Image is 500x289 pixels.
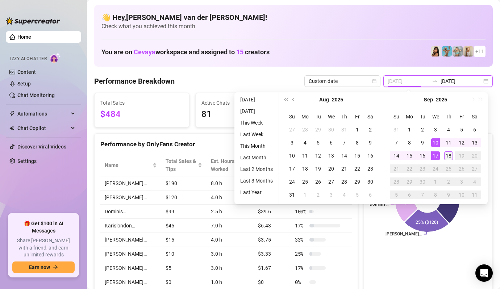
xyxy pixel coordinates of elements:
img: Olivia [453,46,463,56]
th: Sa [364,110,377,123]
td: 2025-10-11 [468,188,481,201]
td: 2025-08-02 [364,123,377,136]
span: 81 [201,108,284,121]
li: [DATE] [237,107,276,116]
div: 11 [301,151,309,160]
h4: 👋 Hey, [PERSON_NAME] van der [PERSON_NAME] ! [101,12,486,22]
td: 2025-09-06 [364,188,377,201]
div: 20 [327,164,336,173]
div: 2 [444,177,453,186]
td: 2025-09-25 [442,162,455,175]
text: [PERSON_NAME]… [386,232,422,237]
td: 2025-08-09 [364,136,377,149]
h1: You are on workspace and assigned to creators [101,48,270,56]
div: 25 [301,177,309,186]
div: 1 [431,177,440,186]
div: 28 [340,177,349,186]
td: 2025-08-26 [312,175,325,188]
li: Last Week [237,130,276,139]
span: swap-right [432,78,438,84]
td: 2025-09-01 [403,123,416,136]
div: 3 [457,177,466,186]
td: 2.5 h [207,205,254,219]
div: 27 [470,164,479,173]
th: Su [286,110,299,123]
div: 10 [288,151,296,160]
td: 2025-08-30 [364,175,377,188]
td: [PERSON_NAME]… [100,176,161,190]
div: 29 [405,177,414,186]
td: 2025-10-08 [429,188,442,201]
div: 30 [366,177,375,186]
div: 28 [301,125,309,134]
div: 16 [418,151,427,160]
td: 2025-09-04 [338,188,351,201]
td: 8.0 h [207,176,254,190]
li: Last 2 Months [237,165,276,173]
div: 18 [444,151,453,160]
li: Last Month [237,153,276,162]
span: Automations [17,108,69,120]
a: Content [17,69,36,75]
td: 2025-07-31 [338,123,351,136]
th: Mo [299,110,312,123]
div: 11 [444,138,453,147]
div: 20 [470,151,479,160]
td: 2025-09-05 [455,123,468,136]
span: Total Sales & Tips [166,157,196,173]
div: 13 [470,138,479,147]
td: 2025-09-02 [416,123,429,136]
td: 2025-08-07 [338,136,351,149]
td: 2025-09-24 [429,162,442,175]
input: End date [441,77,482,85]
div: 14 [392,151,401,160]
div: 23 [418,164,427,173]
td: 2025-10-10 [455,188,468,201]
div: 11 [470,190,479,199]
td: $45 [161,219,207,233]
img: Tokyo [431,46,441,56]
div: 7 [392,138,401,147]
td: 2025-08-01 [351,123,364,136]
div: 28 [392,177,401,186]
div: 26 [314,177,322,186]
td: 2025-10-06 [403,188,416,201]
td: $10 [161,247,207,261]
div: Open Intercom Messenger [475,264,493,282]
td: 2025-09-10 [429,136,442,149]
div: 26 [457,164,466,173]
td: 2025-09-21 [390,162,403,175]
div: 9 [418,138,427,147]
h4: Performance Breakdown [94,76,175,86]
td: $3.75 [254,233,291,247]
div: 13 [327,151,336,160]
a: Setup [17,81,31,87]
button: Choose a year [332,92,343,107]
img: Dominis [442,46,452,56]
td: 2025-09-02 [312,188,325,201]
th: Fr [455,110,468,123]
div: 19 [314,164,322,173]
th: Mo [403,110,416,123]
td: 2025-10-07 [416,188,429,201]
span: to [432,78,438,84]
td: 2025-08-08 [351,136,364,149]
td: 2025-09-29 [403,175,416,188]
button: Choose a month [319,92,329,107]
div: 22 [353,164,362,173]
span: + 11 [475,47,484,55]
th: Th [442,110,455,123]
img: AI Chatter [50,53,61,63]
td: 2025-10-01 [429,175,442,188]
td: 2025-09-12 [455,136,468,149]
div: 4 [470,177,479,186]
div: 7 [340,138,349,147]
td: $120 [161,190,207,205]
td: 2025-09-26 [455,162,468,175]
td: [PERSON_NAME]… [100,190,161,205]
td: 2025-09-11 [442,136,455,149]
div: 30 [327,125,336,134]
div: 31 [288,190,296,199]
div: 9 [444,190,453,199]
button: Choose a month [424,92,433,107]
